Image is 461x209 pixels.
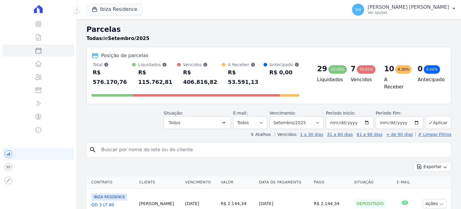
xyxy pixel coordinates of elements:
[93,68,132,87] div: R$ 576.170,76
[270,111,296,115] label: Vencimento:
[250,132,271,137] label: ↯ Atalhos
[328,65,347,74] div: 20,09%
[91,193,127,201] span: IBIZA RESIDENCE
[394,176,415,189] th: E-mail
[270,68,299,77] div: R$ 0,00
[270,62,299,68] div: Antecipado
[417,64,423,74] div: 0
[138,62,177,68] div: Liquidados
[86,35,149,42] p: de
[183,62,222,68] div: Vencidos
[275,132,297,137] label: Vencidos:
[317,76,341,83] h4: Liquidados
[138,68,177,87] div: R$ 115.762,81
[300,132,323,137] a: 1 a 30 dias
[326,111,355,115] label: Período Inicío:
[108,35,149,41] strong: Setembro/2025
[354,199,386,208] div: Depositado
[415,132,451,137] a: ✗ Limpar Filtros
[86,4,142,15] button: Ibiza Residence
[386,132,413,137] a: + de 90 dias
[357,132,382,137] a: 61 a 90 dias
[86,35,102,41] strong: Todas
[137,176,182,189] th: Cliente
[228,62,263,68] div: A Receber
[169,119,180,126] span: Todos
[89,146,96,153] i: search
[423,199,447,208] button: Ações
[351,64,356,74] div: 7
[417,76,441,83] h4: Antecipado
[93,62,132,68] div: Total
[86,176,137,189] th: Contrato
[183,68,222,87] div: R$ 406.816,82
[233,111,248,115] label: E-mail:
[368,4,449,10] p: [PERSON_NAME] [PERSON_NAME]
[426,116,451,129] button: Aplicar
[355,8,361,12] span: Vd
[98,144,449,156] input: Buscar por nome do lote ou do cliente
[368,10,449,15] p: Ver opções
[352,176,395,189] th: Situação
[424,65,440,74] div: 0,00%
[376,110,423,116] label: Período Fim:
[347,1,461,18] button: Vd [PERSON_NAME] [PERSON_NAME] Ver opções
[351,76,375,83] h4: Vencidos
[86,24,451,35] h2: Parcelas
[414,162,451,171] button: Exportar
[164,116,231,129] button: Todos
[312,176,352,189] th: Pago
[228,68,263,87] div: R$ 53.591,13
[257,176,311,189] th: Data de Pagamento
[218,176,257,189] th: Valor
[101,52,149,59] div: Posição de parcelas
[384,64,394,74] div: 10
[395,65,411,74] div: 9,30%
[317,64,327,74] div: 29
[327,132,353,137] a: 31 a 60 dias
[357,65,375,74] div: 70,61%
[384,76,408,91] h4: A Receber
[164,111,183,115] label: Situação:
